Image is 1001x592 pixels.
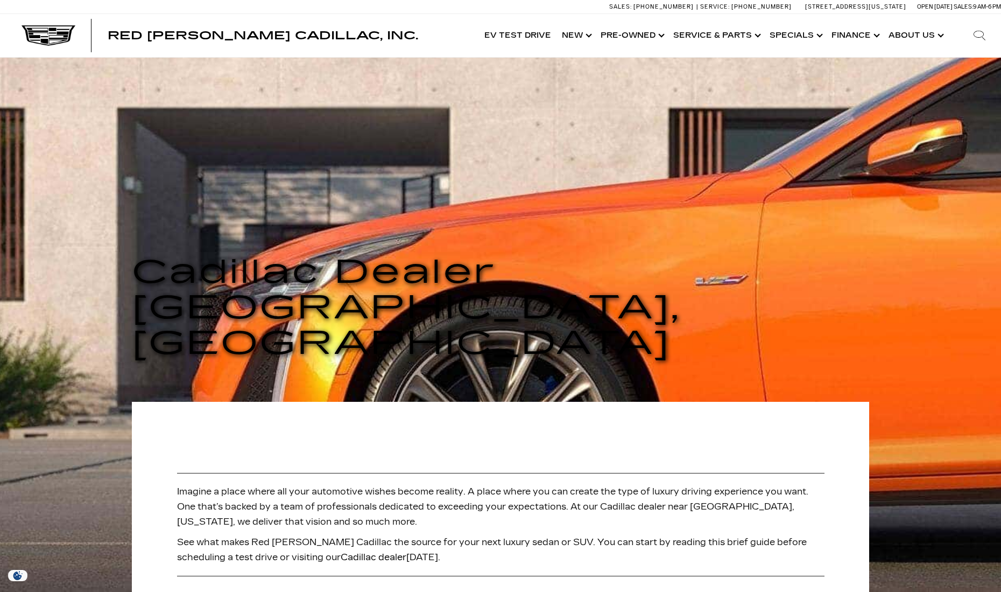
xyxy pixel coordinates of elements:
[609,4,696,10] a: Sales: [PHONE_NUMBER]
[668,14,764,57] a: Service & Parts
[108,29,418,42] span: Red [PERSON_NAME] Cadillac, Inc.
[177,535,824,565] p: See what makes Red [PERSON_NAME] Cadillac the source for your next luxury sedan or SUV. You can s...
[764,14,826,57] a: Specials
[731,3,792,10] span: [PHONE_NUMBER]
[108,30,418,41] a: Red [PERSON_NAME] Cadillac, Inc.
[973,3,1001,10] span: 9 AM-6 PM
[556,14,595,57] a: New
[5,570,30,581] img: Opt-Out Icon
[954,3,973,10] span: Sales:
[595,14,668,57] a: Pre-Owned
[633,3,694,10] span: [PHONE_NUMBER]
[883,14,947,57] a: About Us
[805,3,906,10] a: [STREET_ADDRESS][US_STATE]
[22,25,75,46] img: Cadillac Dark Logo with Cadillac White Text
[826,14,883,57] a: Finance
[177,484,824,530] p: Imagine a place where all your automotive wishes become reality. A place where you can create the...
[341,552,406,562] a: Cadillac dealer
[609,3,632,10] span: Sales:
[700,3,730,10] span: Service:
[5,570,30,581] section: Click to Open Cookie Consent Modal
[917,3,953,10] span: Open [DATE]
[132,253,680,363] span: Cadillac Dealer [GEOGRAPHIC_DATA], [GEOGRAPHIC_DATA]
[696,4,794,10] a: Service: [PHONE_NUMBER]
[479,14,556,57] a: EV Test Drive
